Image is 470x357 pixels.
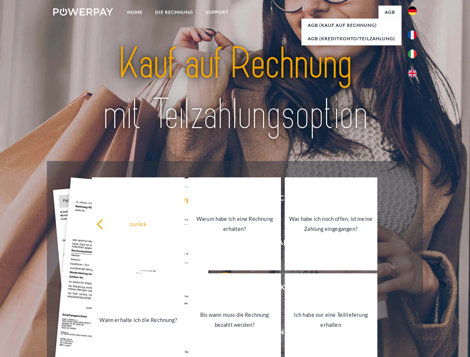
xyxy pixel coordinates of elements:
[193,310,276,330] div: Bis wann muss die Rechnung bezahlt werden?
[301,32,402,45] a: AGB (Kreditkonto/Teilzahlung)
[408,30,417,39] img: fr
[96,315,180,325] div: Wann erhalte ich die Rechnung?
[199,6,235,19] a: SUPPORT
[71,36,399,142] img: title-powerpay_de.svg
[53,8,113,16] img: logo-powerpay-white.svg
[149,6,199,19] a: DIE RECHNUNG
[378,6,402,19] a: agb
[289,310,373,330] div: Ich habe nur eine Teillieferung erhalten
[408,69,417,78] img: en
[285,177,377,270] a: Was habe ich noch offen, ist meine Zahlung eingegangen?
[301,19,402,32] a: AGB (Kauf auf Rechnung)
[408,49,417,58] img: it
[96,219,180,229] div: zurück
[289,214,373,234] div: Was habe ich noch offen, ist meine Zahlung eingegangen?
[121,6,149,19] a: Home
[408,6,417,15] img: de
[193,214,276,234] div: Warum habe ich eine Rechnung erhalten?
